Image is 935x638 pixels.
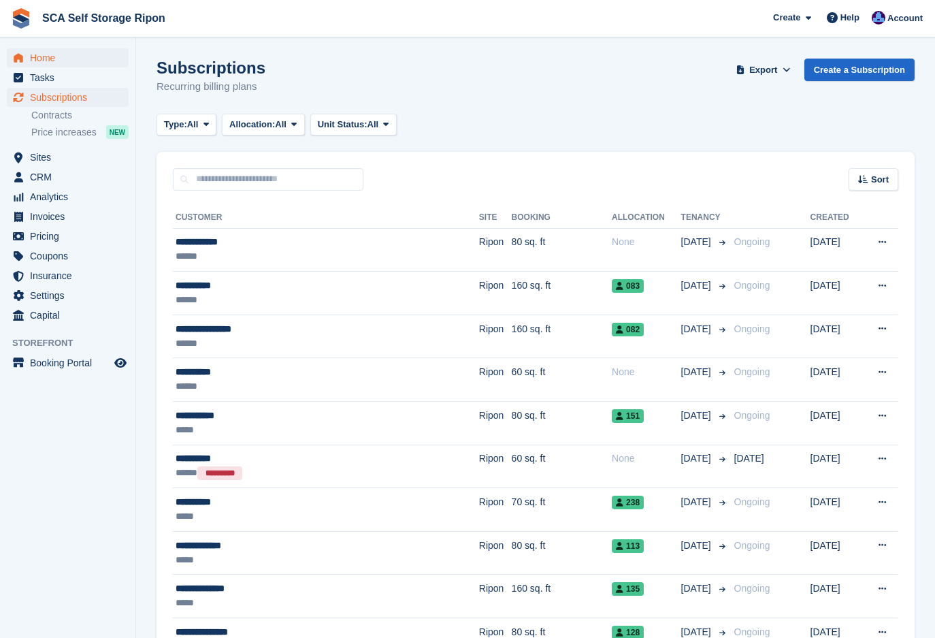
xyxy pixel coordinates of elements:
[275,118,286,131] span: All
[681,278,714,293] span: [DATE]
[229,118,275,131] span: Allocation:
[512,358,612,402] td: 60 sq. ft
[612,496,644,509] span: 238
[872,11,885,25] img: Sarah Race
[681,207,729,229] th: Tenancy
[810,531,862,575] td: [DATE]
[479,272,512,315] td: Ripon
[318,118,367,131] span: Unit Status:
[734,280,770,291] span: Ongoing
[773,11,800,25] span: Create
[681,495,714,509] span: [DATE]
[810,402,862,445] td: [DATE]
[7,68,129,87] a: menu
[512,315,612,358] td: 160 sq. ft
[612,539,644,553] span: 113
[37,7,171,29] a: SCA Self Storage Ripon
[512,272,612,315] td: 160 sq. ft
[479,445,512,488] td: Ripon
[681,581,714,596] span: [DATE]
[734,59,793,81] button: Export
[887,12,923,25] span: Account
[804,59,915,81] a: Create a Subscription
[512,445,612,488] td: 60 sq. ft
[479,488,512,532] td: Ripon
[30,227,112,246] span: Pricing
[512,531,612,575] td: 80 sq. ft
[612,582,644,596] span: 135
[749,63,777,77] span: Export
[512,575,612,618] td: 160 sq. ft
[479,207,512,229] th: Site
[810,575,862,618] td: [DATE]
[30,148,112,167] span: Sites
[7,286,129,305] a: menu
[30,286,112,305] span: Settings
[479,575,512,618] td: Ripon
[612,235,681,249] div: None
[612,451,681,466] div: None
[479,315,512,358] td: Ripon
[7,227,129,246] a: menu
[7,266,129,285] a: menu
[11,8,31,29] img: stora-icon-8386f47178a22dfd0bd8f6a31ec36ba5ce8667c1dd55bd0f319d3a0aa187defe.svg
[612,409,644,423] span: 151
[810,445,862,488] td: [DATE]
[112,355,129,371] a: Preview store
[31,125,129,140] a: Price increases NEW
[840,11,859,25] span: Help
[479,228,512,272] td: Ripon
[7,148,129,167] a: menu
[734,366,770,377] span: Ongoing
[30,306,112,325] span: Capital
[187,118,199,131] span: All
[7,246,129,266] a: menu
[810,315,862,358] td: [DATE]
[310,114,397,136] button: Unit Status: All
[157,114,216,136] button: Type: All
[734,626,770,637] span: Ongoing
[734,583,770,594] span: Ongoing
[681,539,714,553] span: [DATE]
[157,59,265,77] h1: Subscriptions
[12,336,135,350] span: Storefront
[681,322,714,336] span: [DATE]
[30,353,112,372] span: Booking Portal
[30,246,112,266] span: Coupons
[810,488,862,532] td: [DATE]
[512,488,612,532] td: 70 sq. ft
[164,118,187,131] span: Type:
[157,79,265,95] p: Recurring billing plans
[512,207,612,229] th: Booking
[7,207,129,226] a: menu
[30,48,112,67] span: Home
[734,496,770,507] span: Ongoing
[7,168,129,187] a: menu
[479,531,512,575] td: Ripon
[681,235,714,249] span: [DATE]
[810,358,862,402] td: [DATE]
[479,358,512,402] td: Ripon
[30,168,112,187] span: CRM
[734,236,770,247] span: Ongoing
[31,126,97,139] span: Price increases
[106,125,129,139] div: NEW
[7,306,129,325] a: menu
[612,279,644,293] span: 083
[30,187,112,206] span: Analytics
[612,323,644,336] span: 082
[612,365,681,379] div: None
[734,410,770,421] span: Ongoing
[30,68,112,87] span: Tasks
[734,323,770,334] span: Ongoing
[512,402,612,445] td: 80 sq. ft
[7,48,129,67] a: menu
[734,540,770,551] span: Ongoing
[30,88,112,107] span: Subscriptions
[810,207,862,229] th: Created
[222,114,305,136] button: Allocation: All
[30,266,112,285] span: Insurance
[681,365,714,379] span: [DATE]
[681,409,714,423] span: [DATE]
[367,118,379,131] span: All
